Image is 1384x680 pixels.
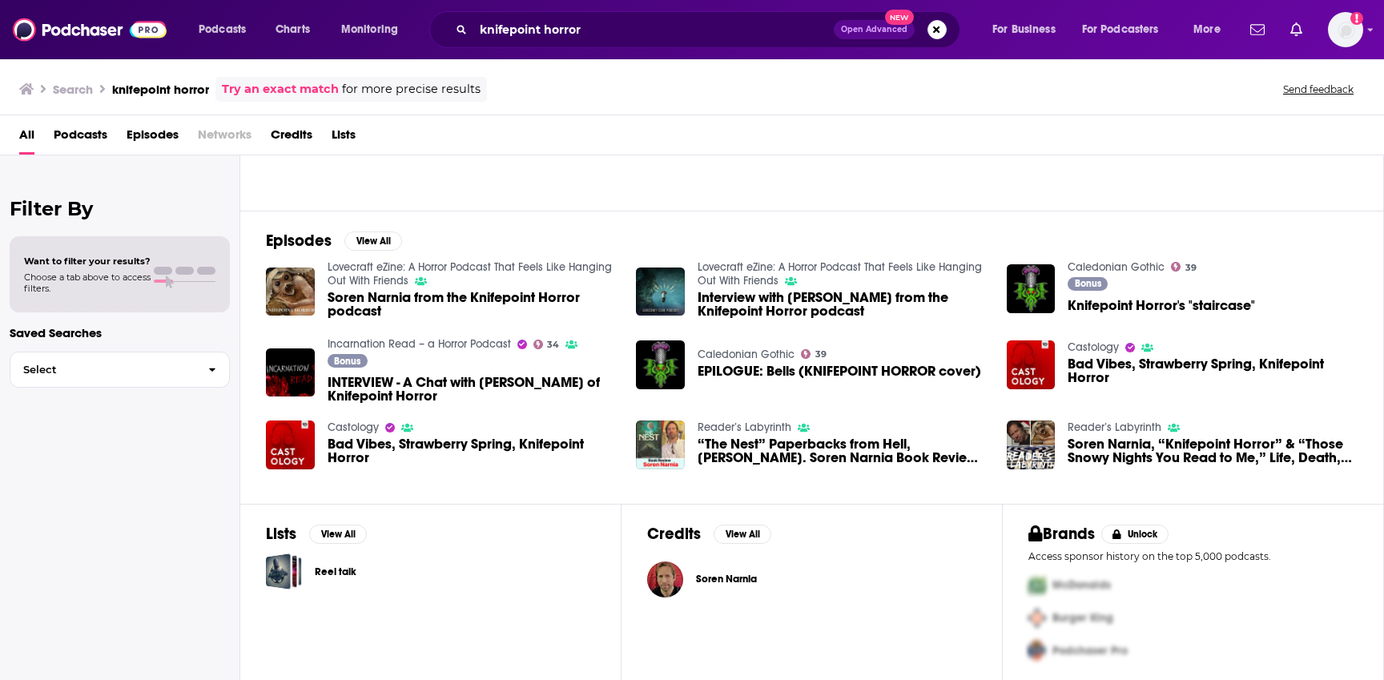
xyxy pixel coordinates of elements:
[344,231,402,251] button: View All
[1022,634,1052,667] img: Third Pro Logo
[1007,340,1056,389] img: Bad Vibes, Strawberry Spring, Knifepoint Horror
[992,18,1056,41] span: For Business
[266,524,367,544] a: ListsView All
[1328,12,1363,47] img: User Profile
[328,437,618,465] a: Bad Vibes, Strawberry Spring, Knifepoint Horror
[1007,420,1056,469] img: Soren Narnia, “Knifepoint Horror” & “Those Snowy Nights You Read to Me,” Life, Death, Meaning, an...
[714,525,771,544] button: View All
[1278,82,1358,96] button: Send feedback
[815,351,827,358] span: 39
[1068,420,1161,434] a: Reader’s Labyrinth
[222,80,339,99] a: Try an exact match
[841,26,907,34] span: Open Advanced
[1022,602,1052,634] img: Second Pro Logo
[271,122,312,155] a: Credits
[10,197,230,220] h2: Filter By
[636,340,685,389] img: EPILOGUE: Bells (KNIFEPOINT HORROR cover)
[1072,17,1182,42] button: open menu
[334,356,360,366] span: Bonus
[1284,16,1309,43] a: Show notifications dropdown
[199,18,246,41] span: Podcasts
[1068,260,1165,274] a: Caledonian Gothic
[10,364,195,375] span: Select
[696,573,757,585] a: Soren Narnia
[647,561,683,598] img: Soren Narnia
[341,18,398,41] span: Monitoring
[1028,524,1095,544] h2: Brands
[276,18,310,41] span: Charts
[266,268,315,316] img: Soren Narnia from the Knifepoint Horror podcast
[266,420,315,469] img: Bad Vibes, Strawberry Spring, Knifepoint Horror
[547,341,559,348] span: 34
[981,17,1076,42] button: open menu
[1101,525,1169,544] button: Unlock
[266,553,302,589] a: Reel talk
[328,260,612,288] a: Lovecraft eZine: A Horror Podcast That Feels Like Hanging Out With Friends
[473,17,834,42] input: Search podcasts, credits, & more...
[647,524,701,544] h2: Credits
[1171,262,1197,272] a: 39
[19,122,34,155] a: All
[53,82,93,97] h3: Search
[309,525,367,544] button: View All
[24,256,151,267] span: Want to filter your results?
[342,80,481,99] span: for more precise results
[54,122,107,155] span: Podcasts
[801,349,827,359] a: 39
[13,14,167,45] img: Podchaser - Follow, Share and Rate Podcasts
[1068,299,1255,312] a: Knifepoint Horror's "staircase"
[332,122,356,155] a: Lists
[187,17,267,42] button: open menu
[328,376,618,403] span: INTERVIEW - A Chat with [PERSON_NAME] of Knifepoint Horror
[1185,264,1197,272] span: 39
[1007,264,1056,313] img: Knifepoint Horror's "staircase"
[698,364,981,378] a: EPILOGUE: Bells (KNIFEPOINT HORROR cover)
[315,563,356,581] a: Reel talk
[647,553,976,605] button: Soren NarniaSoren Narnia
[1022,569,1052,602] img: First Pro Logo
[1068,357,1358,384] span: Bad Vibes, Strawberry Spring, Knifepoint Horror
[1328,12,1363,47] span: Logged in as LaraghC
[533,340,560,349] a: 34
[698,348,795,361] a: Caledonian Gothic
[698,291,988,318] span: Interview with [PERSON_NAME] from the Knifepoint Horror podcast
[698,437,988,465] span: “The Nest” Paperbacks from Hell, [PERSON_NAME]. Soren Narnia Book Review Knifepoint Horror Questions
[1052,611,1113,625] span: Burger King
[698,260,982,288] a: Lovecraft eZine: A Horror Podcast That Feels Like Hanging Out With Friends
[127,122,179,155] a: Episodes
[328,291,618,318] a: Soren Narnia from the Knifepoint Horror podcast
[328,420,379,434] a: Castology
[10,325,230,340] p: Saved Searches
[1182,17,1241,42] button: open menu
[636,268,685,316] img: Interview with Soren Narnia from the Knifepoint Horror podcast
[698,291,988,318] a: Interview with Soren Narnia from the Knifepoint Horror podcast
[24,272,151,294] span: Choose a tab above to access filters.
[1068,437,1358,465] a: Soren Narnia, “Knifepoint Horror” & “Those Snowy Nights You Read to Me,” Life, Death, Meaning, an...
[266,524,296,544] h2: Lists
[266,348,315,397] img: INTERVIEW - A Chat with Soren Narnia of Knifepoint Horror
[1075,279,1101,288] span: Bonus
[1052,644,1128,658] span: Podchaser Pro
[1028,550,1358,562] p: Access sponsor history on the top 5,000 podcasts.
[10,352,230,388] button: Select
[112,82,209,97] h3: knifepoint horror
[328,376,618,403] a: INTERVIEW - A Chat with Soren Narnia of Knifepoint Horror
[636,420,685,469] a: “The Nest” Paperbacks from Hell, Gregory Douglas. Soren Narnia Book Review Knifepoint Horror Ques...
[1328,12,1363,47] button: Show profile menu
